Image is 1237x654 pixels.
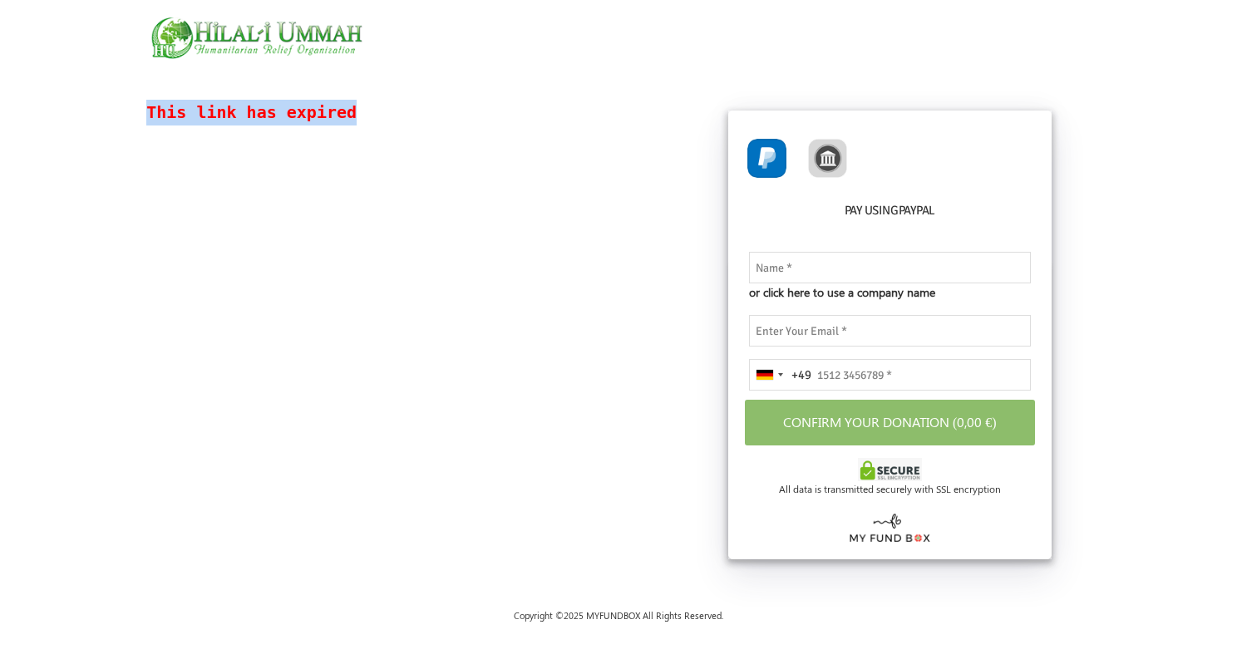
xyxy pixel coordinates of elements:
[749,315,1032,347] input: Enter Your Email *
[899,201,936,220] label: PayPal
[745,400,1036,445] button: Confirm your donation (0,00 €)
[749,359,1032,391] input: 1512 3456789 *
[745,481,1036,496] div: All data is transmitted securely with SSL encryption
[747,139,786,178] img: PayPal
[749,252,1032,283] input: Name *
[146,100,702,125] p: This link has expired
[745,201,1036,227] h6: Pay using
[808,139,847,178] img: BankTransfer
[749,283,935,302] span: or click here to use a company name
[791,366,811,385] div: +49
[514,609,723,622] span: Copyright © 2025 MYFUNDBOX All Rights Reserved.
[750,360,811,390] button: Selected country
